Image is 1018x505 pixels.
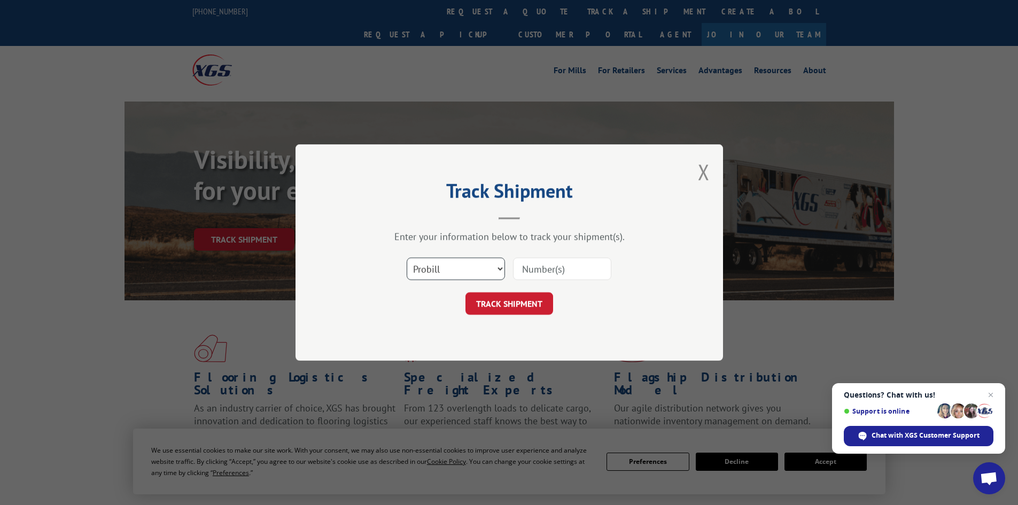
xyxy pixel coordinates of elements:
[973,462,1005,494] a: Open chat
[698,158,710,186] button: Close modal
[465,292,553,315] button: TRACK SHIPMENT
[513,258,611,280] input: Number(s)
[844,407,934,415] span: Support is online
[844,426,993,446] span: Chat with XGS Customer Support
[349,230,670,243] div: Enter your information below to track your shipment(s).
[844,391,993,399] span: Questions? Chat with us!
[349,183,670,204] h2: Track Shipment
[872,431,980,440] span: Chat with XGS Customer Support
